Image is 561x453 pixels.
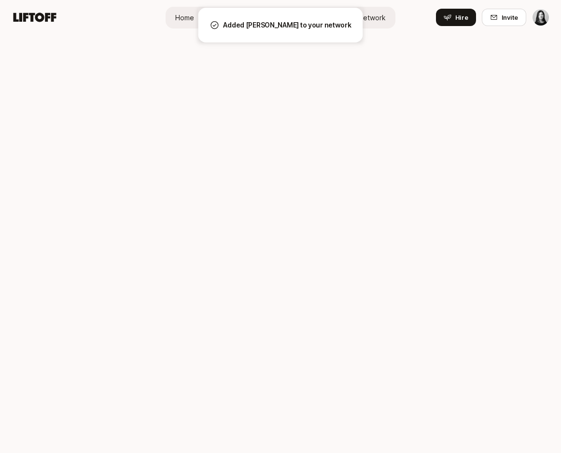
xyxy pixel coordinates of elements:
[436,9,476,26] button: Hire
[168,9,202,27] a: Home
[223,19,351,31] p: Added [PERSON_NAME] to your network
[482,9,526,26] button: Invite
[455,13,468,22] span: Hire
[502,13,518,22] span: Invite
[533,9,549,26] img: Stacy La
[175,13,194,23] span: Home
